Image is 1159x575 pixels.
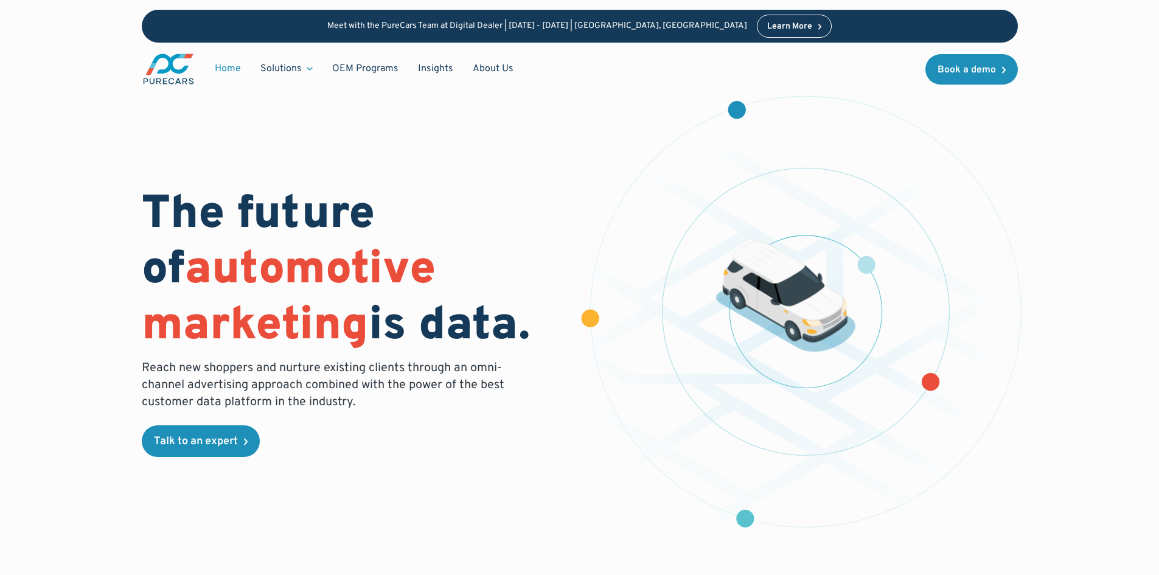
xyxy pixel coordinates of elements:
div: Learn More [767,23,812,31]
a: main [142,52,195,86]
div: Book a demo [938,65,996,75]
a: Book a demo [925,54,1018,85]
h1: The future of is data. [142,188,565,355]
span: automotive marketing [142,242,436,355]
a: Learn More [757,15,832,38]
p: Reach new shoppers and nurture existing clients through an omni-channel advertising approach comb... [142,360,512,411]
img: illustration of a vehicle [715,242,855,352]
p: Meet with the PureCars Team at Digital Dealer | [DATE] - [DATE] | [GEOGRAPHIC_DATA], [GEOGRAPHIC_... [327,21,747,32]
a: Insights [408,57,463,80]
a: OEM Programs [322,57,408,80]
div: Solutions [251,57,322,80]
a: About Us [463,57,523,80]
div: Solutions [260,62,302,75]
div: Talk to an expert [154,436,238,447]
a: Talk to an expert [142,425,260,457]
a: Home [205,57,251,80]
img: purecars logo [142,52,195,86]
